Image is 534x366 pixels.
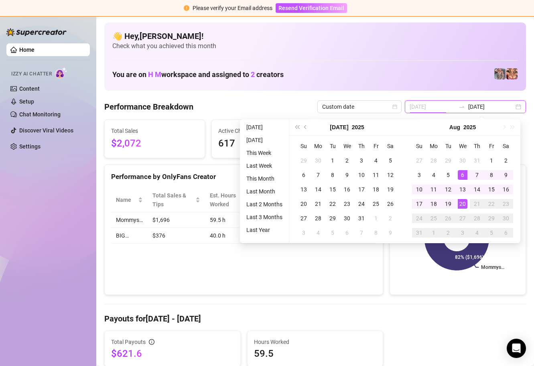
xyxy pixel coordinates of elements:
[443,228,453,238] div: 2
[340,139,354,153] th: We
[301,119,310,135] button: Previous month (PageUp)
[410,102,455,111] input: Start date
[243,148,286,158] li: This Week
[383,226,398,240] td: 2025-08-09
[484,153,499,168] td: 2025-08-01
[484,226,499,240] td: 2025-09-05
[458,185,467,194] div: 13
[386,199,395,209] div: 26
[299,185,309,194] div: 13
[112,42,518,51] span: Check what you achieved this month
[278,5,344,11] span: Resend Verification Email
[426,153,441,168] td: 2025-07-28
[412,182,426,197] td: 2025-08-10
[19,47,35,53] a: Home
[414,199,424,209] div: 17
[472,199,482,209] div: 21
[342,156,352,165] div: 2
[149,339,154,345] span: info-circle
[441,197,455,211] td: 2025-08-19
[458,213,467,223] div: 27
[112,31,518,42] h4: 👋 Hey, [PERSON_NAME] !
[458,156,467,165] div: 30
[386,185,395,194] div: 19
[499,139,513,153] th: Sa
[383,211,398,226] td: 2025-08-02
[311,226,325,240] td: 2025-08-04
[487,213,496,223] div: 29
[369,182,383,197] td: 2025-07-18
[386,213,395,223] div: 2
[218,136,305,151] span: 617
[340,197,354,211] td: 2025-07-23
[357,170,366,180] div: 10
[501,228,511,238] div: 6
[243,135,286,145] li: [DATE]
[443,199,453,209] div: 19
[357,185,366,194] div: 17
[354,168,369,182] td: 2025-07-10
[19,143,41,150] a: Settings
[299,213,309,223] div: 27
[205,228,264,244] td: 40.0 h
[429,185,439,194] div: 11
[243,161,286,171] li: Last Week
[412,168,426,182] td: 2025-08-03
[111,347,234,360] span: $621.6
[412,211,426,226] td: 2025-08-24
[243,122,286,132] li: [DATE]
[484,139,499,153] th: Fr
[414,228,424,238] div: 31
[313,228,323,238] div: 4
[426,226,441,240] td: 2025-09-01
[470,226,484,240] td: 2025-09-04
[243,187,286,196] li: Last Month
[340,168,354,182] td: 2025-07-09
[148,212,205,228] td: $1,696
[243,199,286,209] li: Last 2 Months
[455,226,470,240] td: 2025-09-03
[104,313,526,324] h4: Payouts for [DATE] - [DATE]
[243,212,286,222] li: Last 3 Months
[472,156,482,165] div: 31
[371,228,381,238] div: 8
[386,156,395,165] div: 5
[313,156,323,165] div: 30
[369,153,383,168] td: 2025-07-04
[455,182,470,197] td: 2025-08-13
[342,185,352,194] div: 16
[392,104,397,109] span: calendar
[414,185,424,194] div: 10
[484,168,499,182] td: 2025-08-08
[357,199,366,209] div: 24
[210,191,252,209] div: Est. Hours Worked
[325,168,340,182] td: 2025-07-08
[311,211,325,226] td: 2025-07-28
[470,153,484,168] td: 2025-07-31
[357,228,366,238] div: 7
[499,153,513,168] td: 2025-08-02
[325,211,340,226] td: 2025-07-29
[299,170,309,180] div: 6
[328,170,337,180] div: 8
[313,185,323,194] div: 14
[383,168,398,182] td: 2025-07-12
[328,156,337,165] div: 1
[455,153,470,168] td: 2025-07-30
[426,168,441,182] td: 2025-08-04
[429,170,439,180] div: 4
[354,182,369,197] td: 2025-07-17
[481,264,505,270] text: Mommys…
[325,139,340,153] th: Tu
[499,168,513,182] td: 2025-08-09
[487,170,496,180] div: 8
[328,185,337,194] div: 15
[487,199,496,209] div: 22
[104,101,193,112] h4: Performance Breakdown
[412,197,426,211] td: 2025-08-17
[470,182,484,197] td: 2025-08-14
[296,139,311,153] th: Su
[254,347,377,360] span: 59.5
[441,226,455,240] td: 2025-09-02
[342,170,352,180] div: 9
